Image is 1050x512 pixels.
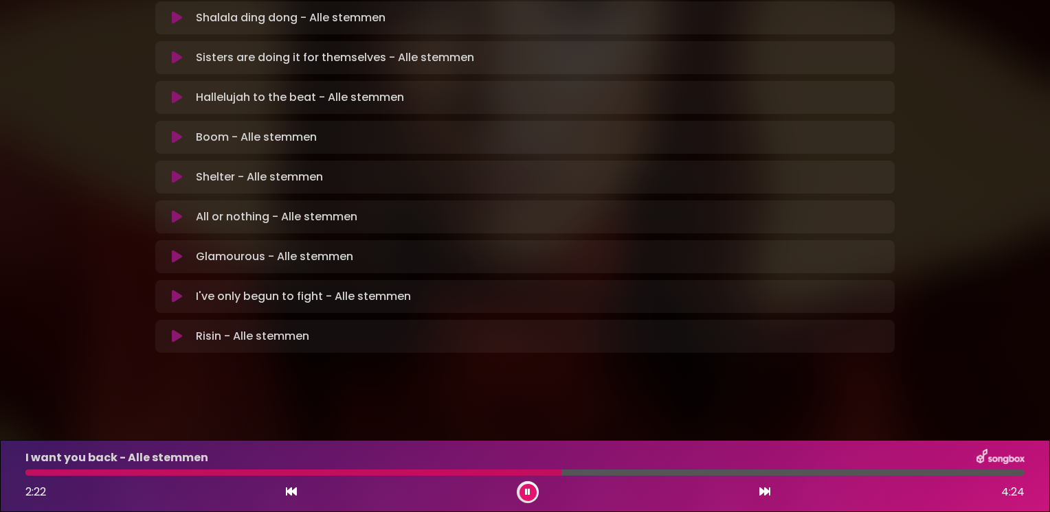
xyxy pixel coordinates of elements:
p: All or nothing - Alle stemmen [196,209,357,225]
p: Shelter - Alle stemmen [196,169,323,185]
p: Hallelujah to the beat - Alle stemmen [196,89,404,106]
p: Boom - Alle stemmen [196,129,317,146]
p: Sisters are doing it for themselves - Alle stemmen [196,49,474,66]
p: Shalala ding dong - Alle stemmen [196,10,386,26]
p: I've only begun to fight - Alle stemmen [196,288,411,305]
p: Risin - Alle stemmen [196,328,309,345]
p: Glamourous - Alle stemmen [196,248,353,265]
